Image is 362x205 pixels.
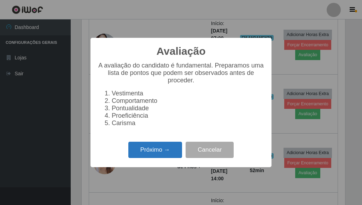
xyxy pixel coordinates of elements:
li: Vestimenta [112,90,264,97]
h2: Avaliação [157,45,206,58]
p: A avaliação do candidato é fundamental. Preparamos uma lista de pontos que podem ser observados a... [98,62,264,84]
li: Proeficiência [112,112,264,119]
button: Cancelar [186,142,234,158]
button: Próximo → [128,142,182,158]
li: Comportamento [112,97,264,105]
li: Carisma [112,119,264,127]
li: Pontualidade [112,105,264,112]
